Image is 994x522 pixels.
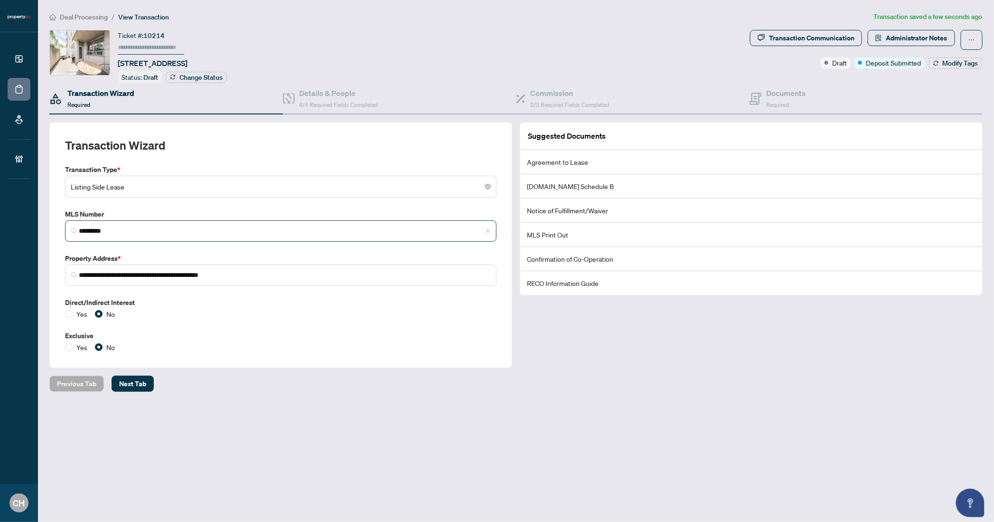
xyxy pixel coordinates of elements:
[886,30,947,46] span: Administrator Notes
[65,297,497,308] label: Direct/Indirect Interest
[485,184,491,190] span: close-circle
[520,150,982,174] li: Agreement to Lease
[929,57,983,69] button: Modify Tags
[13,496,25,510] span: CH
[67,101,90,108] span: Required
[73,309,91,319] span: Yes
[65,209,497,219] label: MLS Number
[71,228,77,234] img: search_icon
[143,73,158,82] span: Draft
[67,87,134,99] h4: Transaction Wizard
[49,14,56,20] span: home
[520,199,982,223] li: Notice of Fulfillment/Waiver
[103,309,119,319] span: No
[873,11,983,22] article: Transaction saved a few seconds ago
[65,138,165,153] h2: Transaction Wizard
[520,271,982,295] li: RECO Information Guide
[868,30,955,46] button: Administrator Notes
[769,30,854,46] div: Transaction Communication
[60,13,108,21] span: Deal Processing
[179,74,223,81] span: Change Status
[875,35,882,41] span: solution
[119,376,146,391] span: Next Tab
[750,30,862,46] button: Transaction Communication
[832,57,847,68] span: Draft
[866,57,921,68] span: Deposit Submitted
[166,72,227,83] button: Change Status
[118,30,165,41] div: Ticket #:
[767,87,806,99] h4: Documents
[143,31,165,40] span: 10214
[112,11,114,22] li: /
[65,164,497,175] label: Transaction Type
[968,37,975,43] span: ellipsis
[528,130,606,142] article: Suggested Documents
[8,14,30,20] img: logo
[530,101,609,108] span: 2/2 Required Fields Completed
[65,253,497,264] label: Property Address
[520,174,982,199] li: [DOMAIN_NAME] Schedule B
[485,228,491,234] span: close
[956,489,985,517] button: Open asap
[118,71,162,84] div: Status:
[50,30,110,75] img: IMG-C12336019_1.jpg
[103,342,119,352] span: No
[530,87,609,99] h4: Commission
[73,342,91,352] span: Yes
[49,376,104,392] button: Previous Tab
[118,13,169,21] span: View Transaction
[300,101,378,108] span: 4/4 Required Fields Completed
[71,272,77,278] img: search_icon
[520,223,982,247] li: MLS Print Out
[520,247,982,271] li: Confirmation of Co-Operation
[71,178,491,196] span: Listing Side Lease
[65,331,497,341] label: Exclusive
[767,101,789,108] span: Required
[943,60,978,66] span: Modify Tags
[112,376,154,392] button: Next Tab
[300,87,378,99] h4: Details & People
[118,57,188,69] span: [STREET_ADDRESS]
